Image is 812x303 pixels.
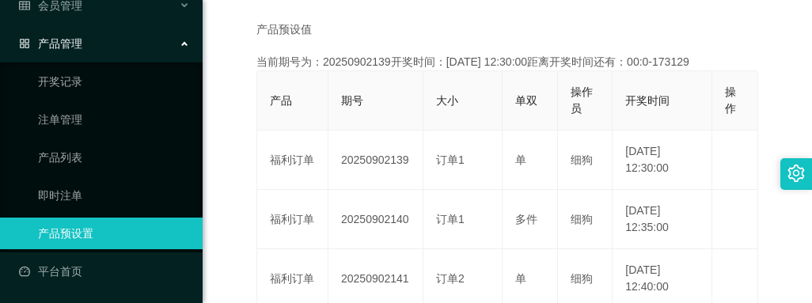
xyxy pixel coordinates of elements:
a: 产品预设置 [38,218,190,249]
td: [DATE] 12:30:00 [613,131,712,190]
span: 产品预设值 [256,21,312,38]
span: 订单1 [436,213,465,225]
td: 20250902139 [328,131,423,190]
span: 单 [515,272,526,285]
span: 订单1 [436,153,465,166]
span: 开奖时间 [625,94,670,107]
a: 即时注单 [38,180,190,211]
td: 福利订单 [257,190,328,249]
span: 订单2 [436,272,465,285]
td: 福利订单 [257,131,328,190]
a: 产品列表 [38,142,190,173]
span: 期号 [341,94,363,107]
a: 注单管理 [38,104,190,135]
span: 产品 [270,94,292,107]
div: 当前期号为：20250902139开奖时间：[DATE] 12:30:00距离开奖时间还有：00:0-173129 [256,54,758,70]
span: 多件 [515,213,537,225]
td: 细狗 [558,131,613,190]
i: 图标: appstore-o [19,38,30,49]
span: 大小 [436,94,458,107]
a: 开奖记录 [38,66,190,97]
td: 细狗 [558,190,613,249]
a: 图标: dashboard平台首页 [19,256,190,287]
td: 20250902140 [328,190,423,249]
td: [DATE] 12:35:00 [613,190,712,249]
span: 产品管理 [19,37,82,50]
span: 单双 [515,94,537,107]
i: 图标: setting [787,165,805,182]
span: 操作员 [571,85,593,115]
span: 操作 [725,85,736,115]
span: 单 [515,153,526,166]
